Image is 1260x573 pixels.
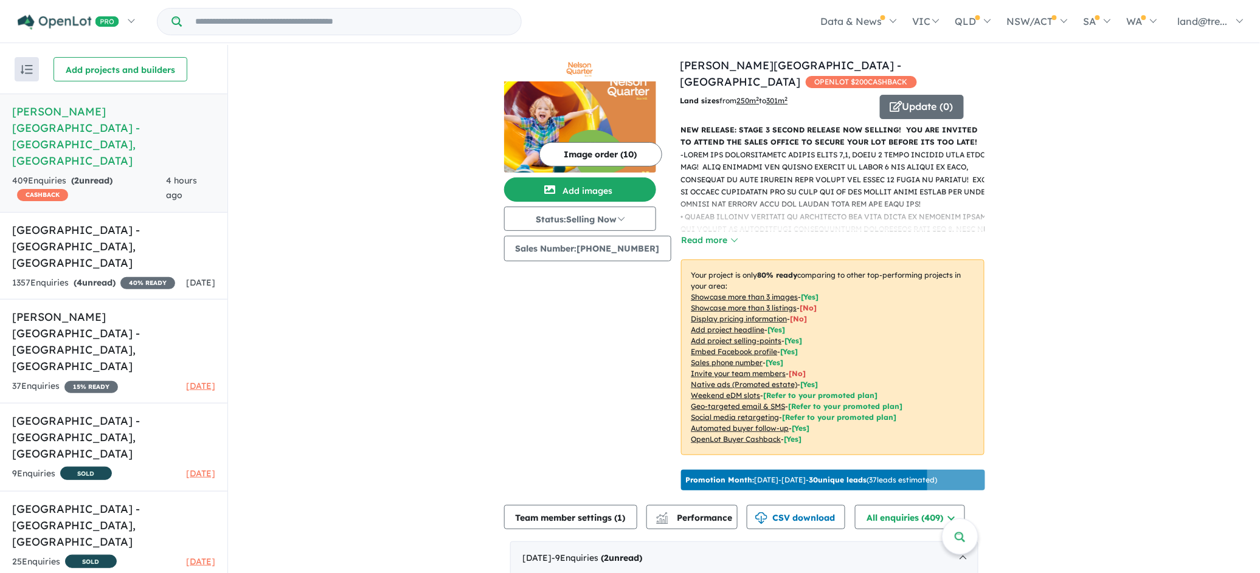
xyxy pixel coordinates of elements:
h5: [PERSON_NAME] [GEOGRAPHIC_DATA] - [GEOGRAPHIC_DATA] , [GEOGRAPHIC_DATA] [12,309,215,374]
b: Promotion Month: [686,475,755,484]
span: [Refer to your promoted plan] [789,402,903,411]
div: 409 Enquir ies [12,174,166,203]
strong: ( unread) [74,277,116,288]
span: - 9 Enquir ies [552,552,643,563]
span: [ Yes ] [768,325,786,334]
span: 40 % READY [120,277,175,289]
span: 4 [77,277,82,288]
span: [DATE] [186,380,215,391]
button: Team member settings (1) [504,505,637,529]
img: line-chart.svg [656,512,667,519]
u: Automated buyer follow-up [691,424,789,433]
u: Geo-targeted email & SMS [691,402,786,411]
strong: ( unread) [71,175,112,186]
h5: [GEOGRAPHIC_DATA] - [GEOGRAPHIC_DATA] , [GEOGRAPHIC_DATA] [12,501,215,550]
p: Your project is only comparing to other top-performing projects in your area: - - - - - - - - - -... [681,259,985,455]
span: [DATE] [186,277,215,288]
strong: ( unread) [601,552,643,563]
u: Showcase more than 3 listings [691,303,797,312]
div: 9 Enquir ies [12,467,112,482]
button: Sales Number:[PHONE_NUMBER] [504,236,671,261]
button: Read more [681,233,738,247]
button: All enquiries (409) [855,505,965,529]
u: Sales phone number [691,358,763,367]
p: [DATE] - [DATE] - ( 37 leads estimated) [686,475,938,486]
span: 2 [74,175,79,186]
u: Social media retargeting [691,413,780,422]
span: OPENLOT $ 200 CASHBACK [806,76,917,88]
span: 1 [618,512,623,523]
u: Display pricing information [691,314,787,323]
a: Nelson Quarter Estate - Box Hill LogoNelson Quarter Estate - Box Hill [504,57,656,173]
span: [DATE] [186,468,215,479]
span: [ Yes ] [801,292,819,301]
div: 1357 Enquir ies [12,276,175,290]
span: [ Yes ] [766,358,784,367]
span: [ Yes ] [781,347,798,356]
img: bar-chart.svg [656,516,668,524]
p: - LOREM IPS DOLORSITAMETC ADIPIS ELITS 7,1, DOEIU 2 TEMPO INCIDID UTLA ETDO MAG! ALIQ ENIMADMI VE... [681,149,994,384]
span: [DATE] [186,556,215,567]
u: Invite your team members [691,369,786,378]
button: Image order (10) [539,142,662,166]
div: 37 Enquir ies [12,379,118,394]
u: OpenLot Buyer Cashback [691,434,781,444]
u: 250 m [737,96,760,105]
a: [PERSON_NAME][GEOGRAPHIC_DATA] - [GEOGRAPHIC_DATA] [680,58,902,89]
u: 301 m [767,96,788,105]
h5: [PERSON_NAME][GEOGRAPHIC_DATA] - [GEOGRAPHIC_DATA] , [GEOGRAPHIC_DATA] [12,103,215,169]
img: sort.svg [21,65,33,74]
span: [Yes] [792,424,810,433]
span: [Refer to your promoted plan] [764,391,878,400]
u: Native ads (Promoted estate) [691,380,798,389]
img: Nelson Quarter Estate - Box Hill [504,81,656,173]
img: download icon [755,512,767,524]
span: to [760,96,788,105]
span: 15 % READY [64,381,118,393]
u: Add project headline [691,325,765,334]
img: Nelson Quarter Estate - Box Hill Logo [509,62,651,77]
span: SOLD [60,467,112,480]
button: Status:Selling Now [504,207,656,231]
button: CSV download [747,505,845,529]
u: Weekend eDM slots [691,391,761,400]
u: Add project selling-points [691,336,782,345]
button: Add images [504,177,656,202]
span: [ No ] [791,314,808,323]
span: [ No ] [800,303,817,312]
div: 25 Enquir ies [12,555,117,570]
span: SOLD [65,555,117,568]
span: CASHBACK [17,189,68,201]
input: Try estate name, suburb, builder or developer [184,9,519,35]
h5: [GEOGRAPHIC_DATA] - [GEOGRAPHIC_DATA] , [GEOGRAPHIC_DATA] [12,413,215,462]
span: Performance [658,512,733,523]
sup: 2 [785,95,788,102]
img: Openlot PRO Logo White [18,15,119,30]
b: 80 % ready [758,270,798,280]
b: 30 unique leads [809,475,867,484]
b: Land sizes [680,96,720,105]
span: [Yes] [784,434,802,444]
sup: 2 [756,95,760,102]
button: Update (0) [880,95,964,119]
span: [Yes] [801,380,819,389]
button: Performance [646,505,738,529]
span: 4 hours ago [166,175,197,201]
p: NEW RELEASE: STAGE 3 SECOND RELEASE NOW SELLING! YOU ARE INVITED TO ATTEND THE SALES OFFICE TO SE... [681,124,985,149]
u: Showcase more than 3 images [691,292,798,301]
span: [ No ] [789,369,806,378]
span: 2 [604,552,609,563]
span: [ Yes ] [785,336,803,345]
h5: [GEOGRAPHIC_DATA] - [GEOGRAPHIC_DATA] , [GEOGRAPHIC_DATA] [12,222,215,271]
p: from [680,95,871,107]
button: Add projects and builders [54,57,187,81]
span: land@tre... [1178,15,1228,27]
span: [Refer to your promoted plan] [783,413,897,422]
u: Embed Facebook profile [691,347,778,356]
